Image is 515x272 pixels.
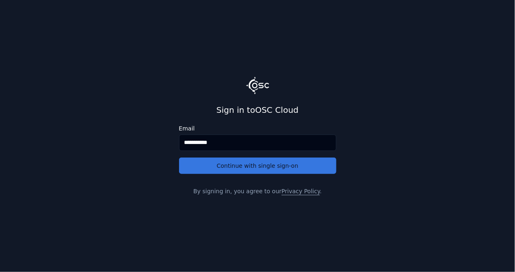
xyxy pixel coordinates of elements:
[179,104,336,116] h2: Sign in to OSC Cloud
[179,187,336,195] p: By signing in, you agree to our .
[246,77,269,94] img: Logo
[179,126,336,131] label: Email
[281,188,320,194] a: Privacy Policy
[179,158,336,174] button: Continue with single sign-on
